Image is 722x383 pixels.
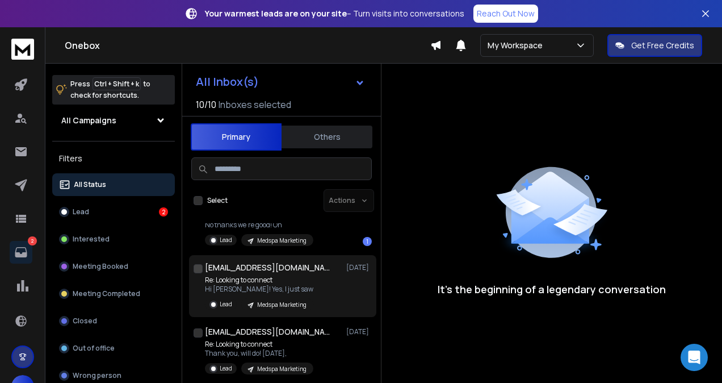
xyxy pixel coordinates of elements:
[70,78,150,101] p: Press to check for shortcuts.
[65,39,430,52] h1: Onebox
[205,220,313,230] p: No thanks we’re good! On
[52,310,175,332] button: Closed
[220,236,232,244] p: Lead
[73,371,121,380] p: Wrong person
[187,70,374,93] button: All Inbox(s)
[220,364,232,373] p: Lead
[282,124,372,149] button: Others
[681,344,708,371] div: Open Intercom Messenger
[205,326,330,338] h1: [EMAIL_ADDRESS][DOMAIN_NAME]
[205,349,313,358] p: Thank you, will do! [DATE],
[631,40,694,51] p: Get Free Credits
[205,262,330,273] h1: [EMAIL_ADDRESS][DOMAIN_NAME]
[205,340,313,349] p: Re: Looking to connect
[346,263,372,272] p: [DATE]
[219,98,291,111] h3: Inboxes selected
[159,207,168,217] div: 2
[73,235,110,244] p: Interested
[477,8,535,19] p: Reach Out Now
[11,39,34,60] img: logo
[488,40,547,51] p: My Workspace
[93,77,141,90] span: Ctrl + Shift + k
[257,365,307,373] p: Medspa Marketing
[220,300,232,309] p: Lead
[196,98,216,111] span: 10 / 10
[473,5,538,23] a: Reach Out Now
[191,123,282,151] button: Primary
[73,289,140,298] p: Meeting Completed
[346,327,372,336] p: [DATE]
[607,34,702,57] button: Get Free Credits
[438,281,666,297] p: It’s the beginning of a legendary conversation
[52,173,175,196] button: All Status
[207,196,228,205] label: Select
[205,285,313,294] p: Hi [PERSON_NAME]! Yes, I just saw
[73,207,89,217] p: Lead
[52,337,175,360] button: Out of office
[28,236,37,245] p: 2
[196,76,259,88] h1: All Inbox(s)
[257,301,307,309] p: Medspa Marketing
[257,236,307,245] p: Medspa Marketing
[363,237,372,246] div: 1
[61,115,116,126] h1: All Campaigns
[52,201,175,223] button: Lead2
[73,317,97,326] p: Closed
[205,276,313,285] p: Re: Looking to connect
[73,262,128,271] p: Meeting Booked
[52,228,175,251] button: Interested
[52,109,175,132] button: All Campaigns
[74,180,106,189] p: All Status
[52,151,175,166] h3: Filters
[205,8,347,19] strong: Your warmest leads are on your site
[10,241,32,264] a: 2
[205,8,464,19] p: – Turn visits into conversations
[52,255,175,278] button: Meeting Booked
[52,282,175,305] button: Meeting Completed
[73,344,115,353] p: Out of office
